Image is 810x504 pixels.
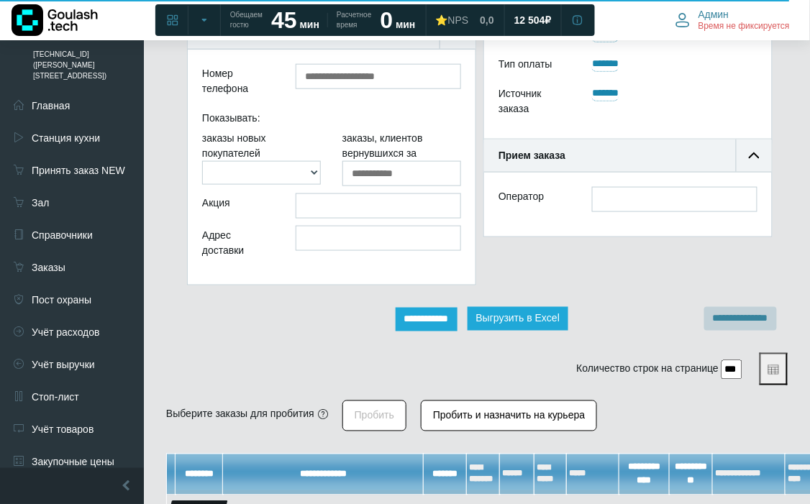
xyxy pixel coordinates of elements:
span: мин [300,19,319,30]
span: NPS [448,14,469,26]
img: Логотип компании Goulash.tech [12,4,98,36]
a: 12 504 ₽ [506,7,560,33]
span: Время не фиксируется [698,21,790,32]
button: Пробить [342,400,406,431]
strong: 45 [271,7,297,33]
div: заказы, клиентов вернувшихся за [332,131,472,186]
div: Адрес доставки [191,226,285,263]
span: Админ [698,8,729,21]
div: заказы новых покупателей [191,131,332,186]
div: ⭐ [436,14,469,27]
i: Нужные заказы должны быть в статусе "готов" (если вы хотите пробить один заказ, то можно воспольз... [318,410,328,420]
div: Тип оплаты [488,55,581,77]
button: Админ Время не фиксируется [667,5,798,35]
span: 12 504 [514,14,545,27]
b: Прием заказа [499,150,565,161]
div: Акция [191,193,285,219]
span: 0,0 [480,14,493,27]
a: Обещаем гостю 45 мин Расчетное время 0 мин [222,7,424,33]
div: Источник заказа [488,84,581,122]
img: collapse [749,150,760,161]
strong: 0 [381,7,393,33]
button: Пробить и назначить на курьера [421,400,597,431]
button: Выгрузить в Excel [468,307,569,331]
div: Показывать: [191,109,472,131]
span: мин [396,19,415,30]
label: Количество строк на странице [577,362,719,377]
span: Обещаем гостю [230,10,263,30]
div: Номер телефона [191,64,285,101]
label: Оператор [499,189,544,204]
span: ₽ [545,14,552,27]
a: ⭐NPS 0,0 [427,7,503,33]
div: Выберите заказы для пробития [166,407,314,422]
span: Расчетное время [337,10,371,30]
